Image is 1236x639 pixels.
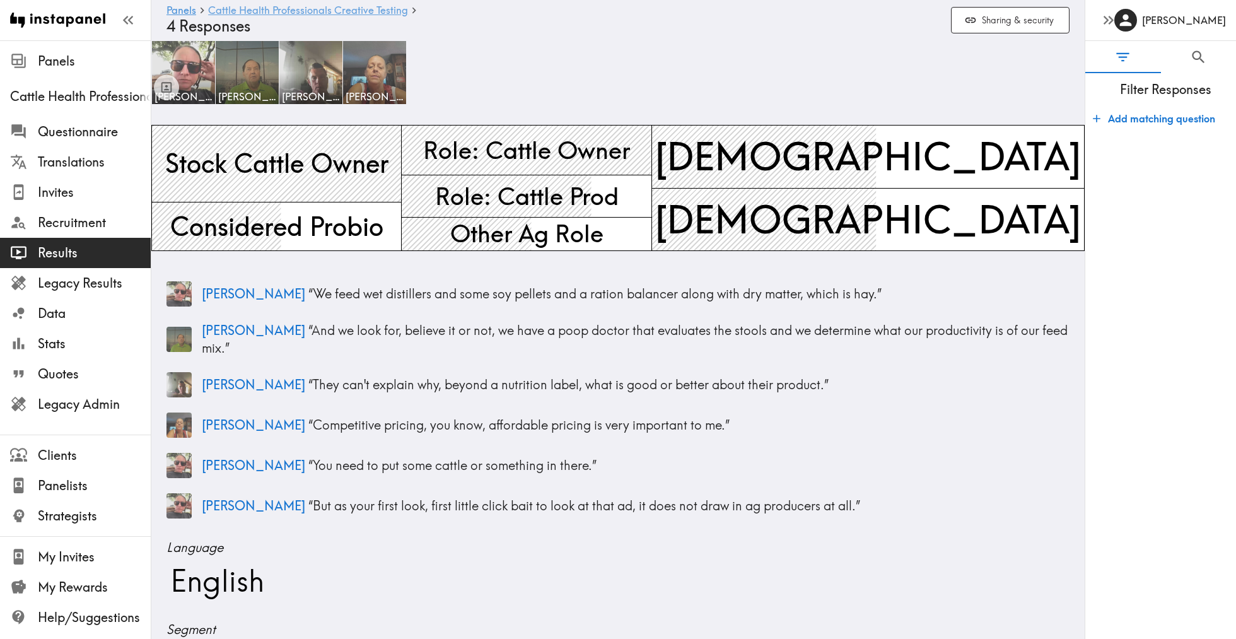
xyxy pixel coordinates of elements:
span: Role: Cattle Prod [433,177,621,216]
span: Data [38,305,151,322]
a: Panelist thumbnail[PERSON_NAME] “Competitive pricing, you know, affordable pricing is very import... [166,407,1070,443]
span: [PERSON_NAME] [282,90,340,103]
a: [PERSON_NAME] [216,40,279,105]
span: Questionnaire [38,123,151,141]
span: Strategists [38,507,151,525]
span: Segment [166,621,1070,638]
img: Panelist thumbnail [166,453,192,478]
span: Considered Probio [168,206,386,247]
button: Add matching question [1088,106,1220,131]
span: [DEMOGRAPHIC_DATA] [652,191,1084,249]
span: Role: Cattle Owner [421,131,633,170]
img: Panelist thumbnail [166,281,192,307]
span: Clients [38,447,151,464]
span: [PERSON_NAME] [154,90,213,103]
img: Panelist thumbnail [166,413,192,438]
span: Legacy Results [38,274,151,292]
p: “ Competitive pricing, you know, affordable pricing is very important to me. ” [202,416,1070,434]
p: “ They can't explain why, beyond a nutrition label, what is good or better about their product. ” [202,376,1070,394]
a: [PERSON_NAME] [151,40,216,105]
span: English [167,561,264,601]
span: Quotes [38,365,151,383]
span: Filter Responses [1095,81,1236,98]
span: [PERSON_NAME] [202,498,305,513]
span: Results [38,244,151,262]
img: Panelist thumbnail [166,327,192,352]
a: Panelist thumbnail[PERSON_NAME] “You need to put some cattle or something in there.” [166,448,1070,483]
p: “ We feed wet distillers and some soy pellets and a ration balancer along with dry matter, which ... [202,285,1070,303]
span: Other Ag Role [448,214,606,253]
img: Panelist thumbnail [166,493,192,519]
p: “ But as your first look, first little click bait to look at that ad, it does not draw in ag prod... [202,497,1070,515]
span: [DEMOGRAPHIC_DATA] [652,127,1084,185]
span: My Invites [38,548,151,566]
span: [PERSON_NAME] [218,90,276,103]
a: [PERSON_NAME] [279,40,343,105]
span: [PERSON_NAME] [202,286,305,302]
span: Search [1190,49,1207,66]
span: [PERSON_NAME] [346,90,404,103]
span: Recruitment [38,214,151,232]
p: “ You need to put some cattle or something in there. ” [202,457,1070,474]
span: Stock Cattle Owner [163,143,391,184]
button: Sharing & security [951,7,1070,34]
a: Panels [166,5,196,17]
span: Panels [38,52,151,70]
span: Cattle Health Professionals Creative Testing [10,88,151,105]
a: Panelist thumbnail[PERSON_NAME] “And we look for, believe it or not, we have a poop doctor that e... [166,317,1070,362]
span: Invites [38,184,151,201]
a: Panelist thumbnail[PERSON_NAME] “But as your first look, first little click bait to look at that ... [166,488,1070,524]
a: [PERSON_NAME] [343,40,407,105]
span: Legacy Admin [38,396,151,413]
span: 4 Responses [166,17,250,35]
span: Panelists [38,477,151,495]
span: [PERSON_NAME] [202,322,305,338]
span: My Rewards [38,578,151,596]
button: Toggle between responses and questions [154,74,179,100]
button: Filter Responses [1085,41,1161,73]
h6: [PERSON_NAME] [1142,13,1226,27]
a: Panelist thumbnail[PERSON_NAME] “We feed wet distillers and some soy pellets and a ration balance... [166,276,1070,312]
span: Language [166,539,1070,556]
span: [PERSON_NAME] [202,377,305,392]
span: Stats [38,335,151,353]
img: Panelist thumbnail [166,372,192,397]
span: Translations [38,153,151,171]
a: Cattle Health Professionals Creative Testing [208,5,408,17]
a: Panelist thumbnail[PERSON_NAME] “They can't explain why, beyond a nutrition label, what is good o... [166,367,1070,402]
span: [PERSON_NAME] [202,417,305,433]
span: Help/Suggestions [38,609,151,626]
p: “ And we look for, believe it or not, we have a poop doctor that evaluates the stools and we dete... [202,322,1070,357]
span: [PERSON_NAME] [202,457,305,473]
